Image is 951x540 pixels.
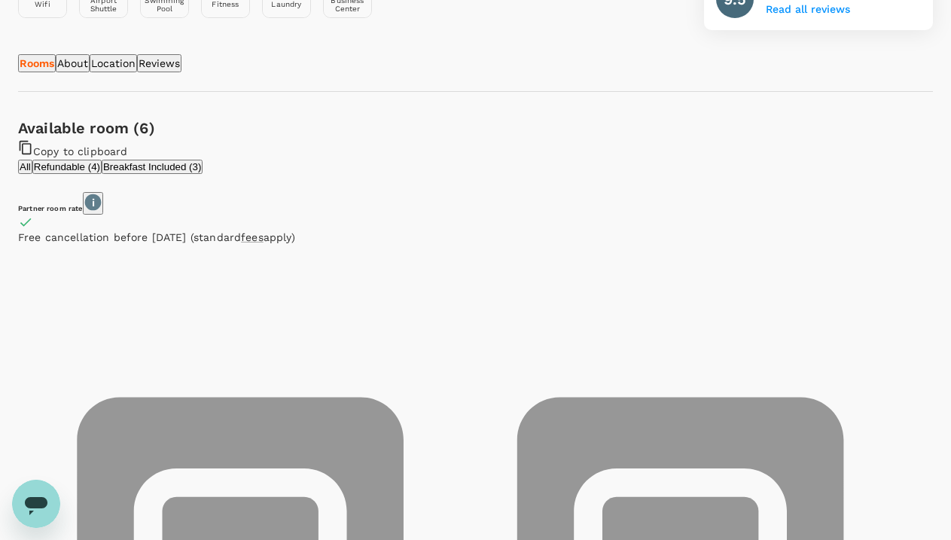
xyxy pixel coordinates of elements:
iframe: Button to launch messaging window [12,480,60,528]
label: Copy to clipboard [18,145,128,157]
button: Breakfast Included (3) [102,160,203,174]
div: Free cancellation before [DATE] (standard apply) [18,230,295,245]
p: Rooms [20,56,54,71]
img: info-tooltip-icon [84,194,102,211]
button: All [18,160,32,174]
button: Read all reviews [766,4,850,16]
h6: Available room (6) [18,116,933,140]
h6: Partner room rate [18,192,933,215]
span: fees [241,231,264,243]
p: About [57,56,88,71]
p: Location [91,56,136,71]
button: Refundable (4) [32,160,102,174]
p: Reviews [139,56,180,71]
